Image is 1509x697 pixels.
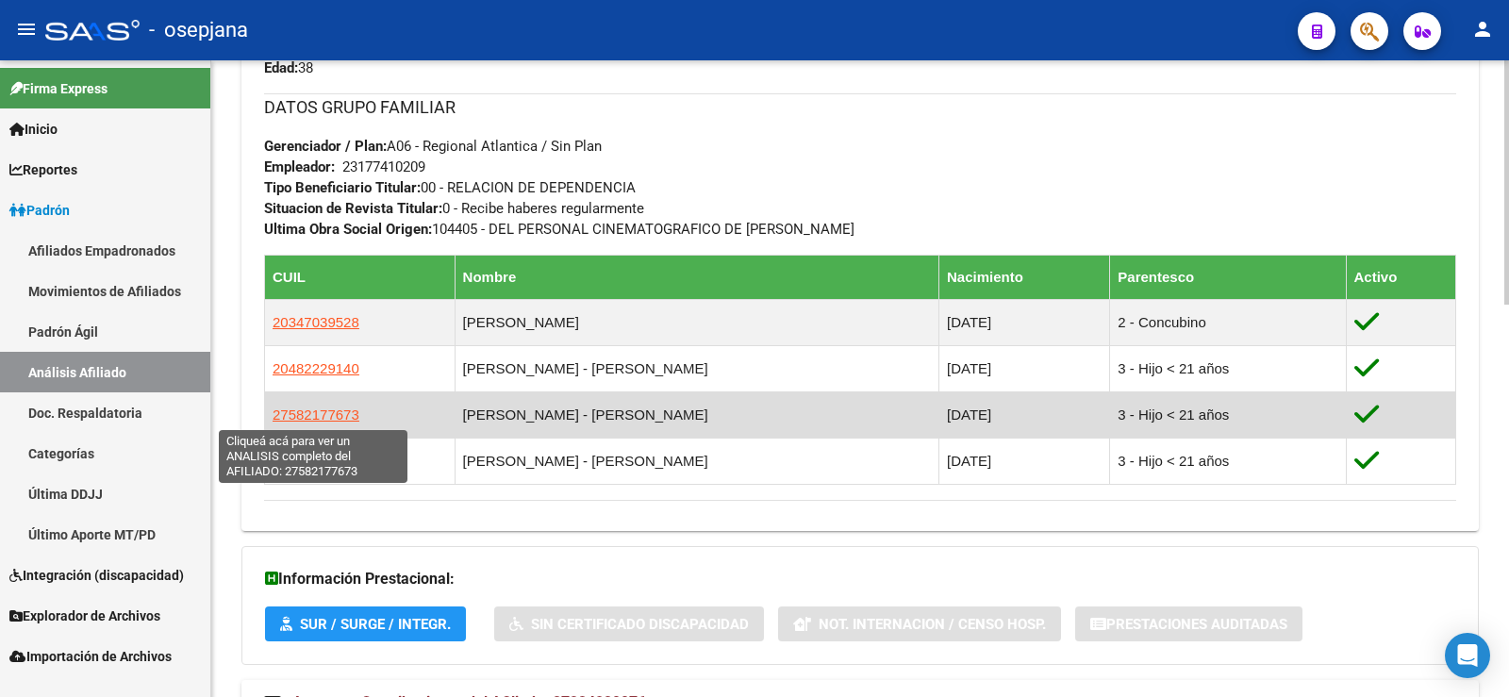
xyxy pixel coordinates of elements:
[264,138,602,155] span: A06 - Regional Atlantica / Sin Plan
[264,221,432,238] strong: Ultima Obra Social Origen:
[265,566,1455,592] h3: Información Prestacional:
[265,255,456,299] th: CUIL
[938,299,1109,345] td: [DATE]
[455,438,938,484] td: [PERSON_NAME] - [PERSON_NAME]
[1110,391,1346,438] td: 3 - Hijo < 21 años
[9,646,172,667] span: Importación de Archivos
[9,78,108,99] span: Firma Express
[1346,255,1456,299] th: Activo
[264,158,335,175] strong: Empleador:
[264,200,442,217] strong: Situacion de Revista Titular:
[273,407,359,423] span: 27582177673
[264,94,1456,121] h3: DATOS GRUPO FAMILIAR
[265,606,466,641] button: SUR / SURGE / INTEGR.
[455,255,938,299] th: Nombre
[9,159,77,180] span: Reportes
[938,255,1109,299] th: Nacimiento
[1106,616,1287,633] span: Prestaciones Auditadas
[819,616,1046,633] span: Not. Internacion / Censo Hosp.
[9,606,160,626] span: Explorador de Archivos
[273,360,359,376] span: 20482229140
[778,606,1061,641] button: Not. Internacion / Censo Hosp.
[455,345,938,391] td: [PERSON_NAME] - [PERSON_NAME]
[455,299,938,345] td: [PERSON_NAME]
[938,391,1109,438] td: [DATE]
[1110,299,1346,345] td: 2 - Concubino
[9,565,184,586] span: Integración (discapacidad)
[264,59,313,76] span: 38
[1110,345,1346,391] td: 3 - Hijo < 21 años
[264,59,298,76] strong: Edad:
[531,616,749,633] span: Sin Certificado Discapacidad
[264,179,421,196] strong: Tipo Beneficiario Titular:
[938,438,1109,484] td: [DATE]
[1445,633,1490,678] div: Open Intercom Messenger
[264,179,636,196] span: 00 - RELACION DE DEPENDENCIA
[1110,255,1346,299] th: Parentesco
[494,606,764,641] button: Sin Certificado Discapacidad
[455,391,938,438] td: [PERSON_NAME] - [PERSON_NAME]
[149,9,248,51] span: - osepjana
[9,200,70,221] span: Padrón
[264,138,387,155] strong: Gerenciador / Plan:
[15,18,38,41] mat-icon: menu
[300,616,451,633] span: SUR / SURGE / INTEGR.
[1075,606,1302,641] button: Prestaciones Auditadas
[938,345,1109,391] td: [DATE]
[1110,438,1346,484] td: 3 - Hijo < 21 años
[1471,18,1494,41] mat-icon: person
[9,119,58,140] span: Inicio
[342,157,425,177] div: 23177410209
[264,200,644,217] span: 0 - Recibe haberes regularmente
[264,221,854,238] span: 104405 - DEL PERSONAL CINEMATOGRAFICO DE [PERSON_NAME]
[273,314,359,330] span: 20347039528
[273,453,359,469] span: 27590886144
